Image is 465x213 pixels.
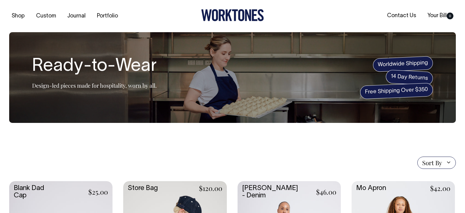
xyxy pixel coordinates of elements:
span: 0 [447,13,453,19]
p: Design-led pieces made for hospitality, worn by all. [32,82,157,89]
span: Free Shipping Over $350 [360,83,433,99]
a: Shop [9,11,27,21]
a: Portfolio [94,11,120,21]
a: Journal [65,11,88,21]
span: Sort By [422,159,442,166]
h1: Ready-to-Wear [32,57,157,76]
a: Custom [34,11,58,21]
span: 14 Day Returns [386,70,433,86]
a: Contact Us [385,11,419,21]
a: Your Bill0 [425,11,456,21]
span: Worldwide Shipping [373,56,433,72]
